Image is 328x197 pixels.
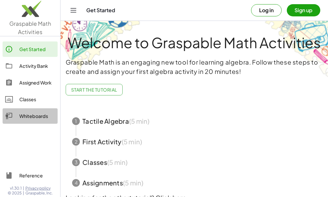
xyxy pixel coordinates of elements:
[19,112,55,120] div: Whiteboards
[3,75,58,90] a: Assigned Work
[64,152,324,173] button: 3Classes(5 min)
[23,186,24,191] span: |
[19,95,55,103] div: Classes
[64,111,324,131] button: 1Tactile Algebra(5 min)
[19,79,55,86] div: Assigned Work
[72,158,80,166] div: 3
[72,117,80,125] div: 1
[72,179,80,187] div: 4
[19,62,55,70] div: Activity Bank
[25,186,53,191] a: Privacy policy
[66,84,123,95] button: Start the Tutorial
[19,172,55,179] div: Reference
[8,191,22,196] span: © 2025
[23,191,24,196] span: |
[287,4,320,16] button: Sign up
[66,58,323,76] p: Graspable Math is an engaging new tool for learning algebra. Follow these steps to create and ass...
[3,92,58,107] a: Classes
[9,20,51,35] span: Graspable Math Activities
[3,58,58,74] a: Activity Bank
[64,35,324,50] h1: Welcome to Graspable Math Activities
[251,4,282,16] button: Log in
[25,191,53,196] span: Graspable, Inc.
[3,41,58,57] a: Get Started
[64,173,324,193] button: 4Assignments(5 min)
[68,5,79,15] button: Toggle navigation
[3,168,58,183] a: Reference
[71,87,117,93] span: Start the Tutorial
[72,138,80,146] div: 2
[64,131,324,152] button: 2First Activity(5 min)
[10,186,22,191] span: v1.30.1
[19,45,55,53] div: Get Started
[3,108,58,124] a: Whiteboards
